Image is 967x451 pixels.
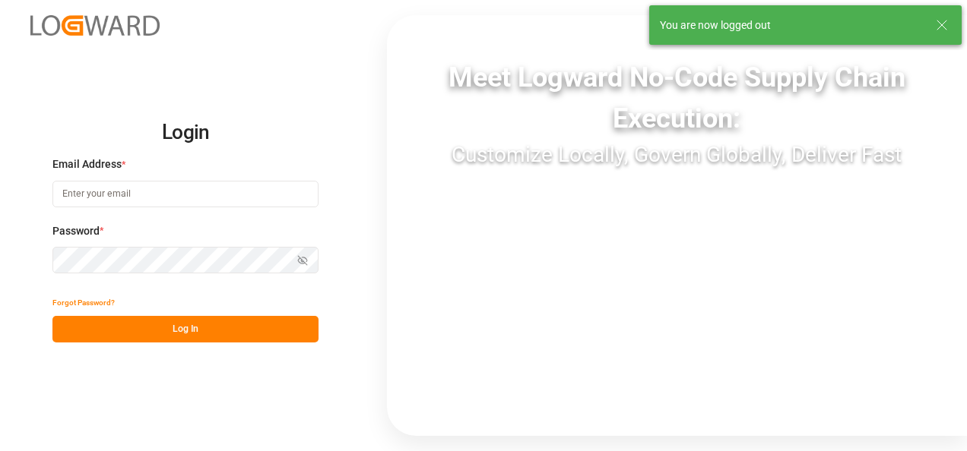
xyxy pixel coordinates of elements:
[52,181,319,207] input: Enter your email
[660,17,921,33] div: You are now logged out
[387,57,967,139] div: Meet Logward No-Code Supply Chain Execution:
[52,289,115,316] button: Forgot Password?
[30,15,160,36] img: Logward_new_orange.png
[387,139,967,171] div: Customize Locally, Govern Globally, Deliver Fast
[52,223,100,239] span: Password
[52,156,122,172] span: Email Address
[52,109,319,157] h2: Login
[52,316,319,342] button: Log In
